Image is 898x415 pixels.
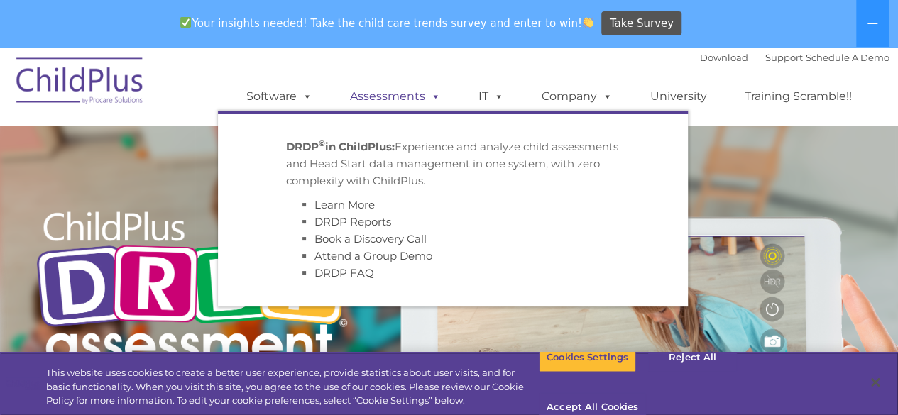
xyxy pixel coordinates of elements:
p: Experience and analyze child assessments and Head Start data management in one system, with zero ... [286,138,620,189]
button: Close [860,367,891,398]
a: Schedule A Demo [806,52,889,63]
a: DRDP FAQ [314,266,374,280]
a: IT [464,82,518,111]
span: Take Survey [610,11,674,36]
a: Company [527,82,627,111]
a: Take Survey [601,11,681,36]
strong: DRDP in ChildPlus: [286,140,395,153]
button: Cookies Settings [539,343,636,372]
sup: © [319,138,325,148]
a: Support [765,52,803,63]
img: ✅ [180,17,191,28]
span: Your insights needed! Take the child care trends survey and enter to win! [175,9,600,37]
img: ChildPlus by Procare Solutions [9,48,151,118]
a: DRDP Reports [314,215,391,228]
img: 👏 [583,17,593,28]
a: Book a Discovery Call [314,232,427,245]
div: This website uses cookies to create a better user experience, provide statistics about user visit... [46,366,539,408]
a: Attend a Group Demo [314,249,432,262]
a: Assessments [336,82,455,111]
a: Download [700,52,748,63]
a: University [636,82,721,111]
button: Reject All [648,343,737,372]
a: Training Scramble!! [730,82,866,111]
img: Copyright - DRDP Logo Light [31,192,353,388]
font: | [700,52,889,63]
a: Software [232,82,327,111]
a: Learn More [314,198,375,211]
